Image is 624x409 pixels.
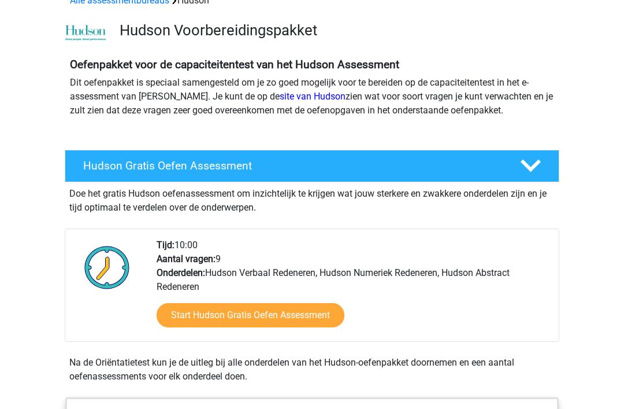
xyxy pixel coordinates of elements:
[70,76,554,117] p: Dit oefenpakket is speciaal samengesteld om je zo goed mogelijk voor te bereiden op de capaciteit...
[157,267,205,278] b: Onderdelen:
[157,253,216,264] b: Aantal vragen:
[280,91,346,102] a: site van Hudson
[65,25,106,41] img: cefd0e47479f4eb8e8c001c0d358d5812e054fa8.png
[65,182,559,215] div: Doe het gratis Hudson oefenassessment om inzichtelijk te krijgen wat jouw sterkere en zwakkere on...
[70,58,399,71] b: Oefenpakket voor de capaciteitentest van het Hudson Assessment
[83,159,502,172] h4: Hudson Gratis Oefen Assessment
[60,150,564,182] a: Hudson Gratis Oefen Assessment
[157,239,174,250] b: Tijd:
[120,21,550,39] h3: Hudson Voorbereidingspakket
[148,238,558,341] div: 10:00 9 Hudson Verbaal Redeneren, Hudson Numeriek Redeneren, Hudson Abstract Redeneren
[78,238,136,296] img: Klok
[65,356,559,384] div: Na de Oriëntatietest kun je de uitleg bij alle onderdelen van het Hudson-oefenpakket doornemen en...
[157,303,344,327] a: Start Hudson Gratis Oefen Assessment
